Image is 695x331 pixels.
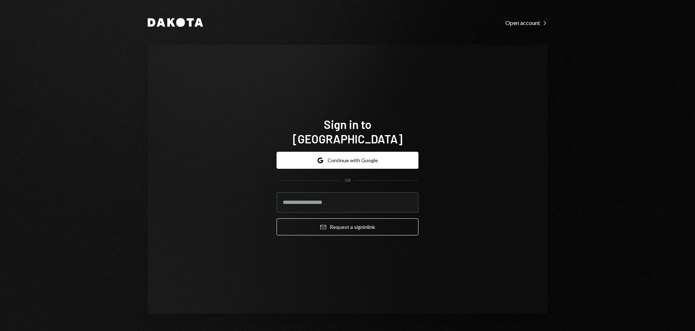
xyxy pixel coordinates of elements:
[345,177,351,184] div: OR
[505,19,547,26] div: Open account
[277,218,418,235] button: Request a signinlink
[277,152,418,169] button: Continue with Google
[277,117,418,146] h1: Sign in to [GEOGRAPHIC_DATA]
[505,18,547,26] a: Open account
